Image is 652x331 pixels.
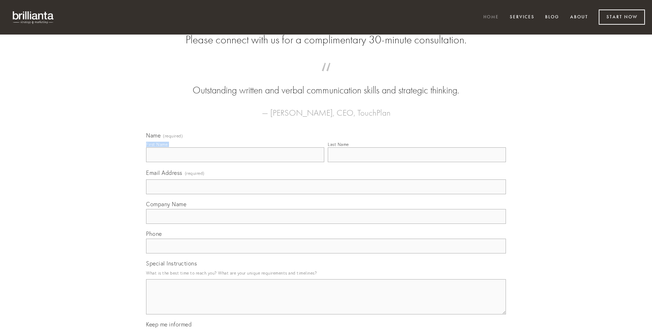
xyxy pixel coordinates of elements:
[7,7,60,27] img: brillianta - research, strategy, marketing
[541,12,564,23] a: Blog
[146,230,162,237] span: Phone
[146,268,506,278] p: What is the best time to reach you? What are your unique requirements and timelines?
[157,70,495,97] blockquote: Outstanding written and verbal communication skills and strategic thinking.
[146,201,186,208] span: Company Name
[146,260,197,267] span: Special Instructions
[599,10,645,25] a: Start Now
[328,142,349,147] div: Last Name
[157,70,495,84] span: “
[505,12,539,23] a: Services
[479,12,503,23] a: Home
[146,169,182,176] span: Email Address
[146,321,192,328] span: Keep me informed
[185,168,205,178] span: (required)
[566,12,593,23] a: About
[157,97,495,120] figcaption: — [PERSON_NAME], CEO, TouchPlan
[146,33,506,47] h2: Please connect with us for a complimentary 30-minute consultation.
[146,132,161,139] span: Name
[163,134,183,138] span: (required)
[146,142,168,147] div: First Name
